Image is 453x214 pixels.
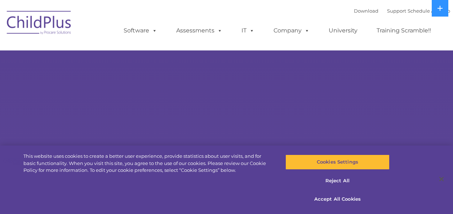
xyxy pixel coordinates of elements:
div: This website uses cookies to create a better user experience, provide statistics about user visit... [23,153,272,174]
button: Reject All [285,173,390,188]
a: Company [266,23,317,38]
button: Accept All Cookies [285,192,390,207]
button: Cookies Settings [285,155,390,170]
a: Support [387,8,406,14]
a: IT [234,23,262,38]
a: Software [116,23,164,38]
a: Assessments [169,23,230,38]
a: Download [354,8,378,14]
a: Training Scramble!! [369,23,438,38]
font: | [354,8,450,14]
a: University [321,23,365,38]
a: Schedule A Demo [408,8,450,14]
img: ChildPlus by Procare Solutions [3,6,75,42]
button: Close [434,171,449,187]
